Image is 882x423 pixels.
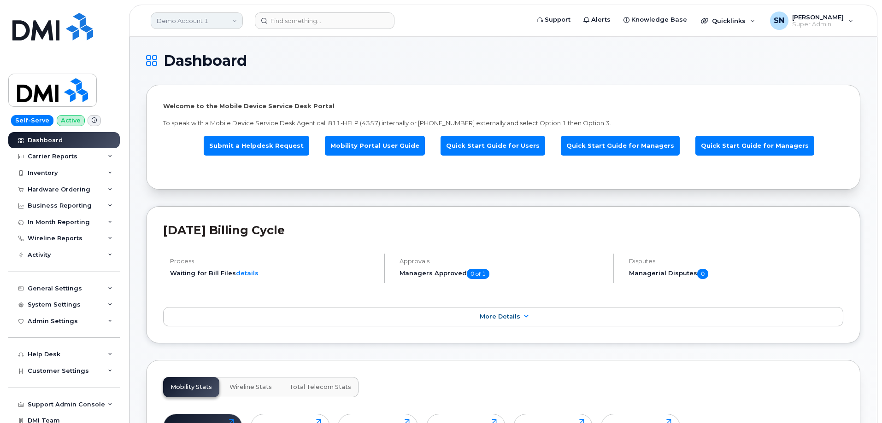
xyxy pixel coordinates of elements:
[697,269,708,279] span: 0
[400,258,606,265] h4: Approvals
[629,258,843,265] h4: Disputes
[204,136,309,156] a: Submit a Helpdesk Request
[400,269,606,279] h5: Managers Approved
[163,102,843,110] p: Welcome to the Mobile Device Service Desk Portal
[695,136,814,156] a: Quick Start Guide for Managers
[289,383,351,391] span: Total Telecom Stats
[467,269,489,279] span: 0 of 1
[561,136,680,156] a: Quick Start Guide for Managers
[629,269,843,279] h5: Managerial Disputes
[236,269,259,277] a: details
[170,269,376,278] li: Waiting for Bill Files
[441,136,545,156] a: Quick Start Guide for Users
[229,383,272,391] span: Wireline Stats
[163,223,843,237] h2: [DATE] Billing Cycle
[164,54,247,68] span: Dashboard
[480,313,520,320] span: More Details
[170,258,376,265] h4: Process
[325,136,425,156] a: Mobility Portal User Guide
[163,119,843,127] p: To speak with a Mobile Device Service Desk Agent call 811-HELP (4357) internally or [PHONE_NUMBER...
